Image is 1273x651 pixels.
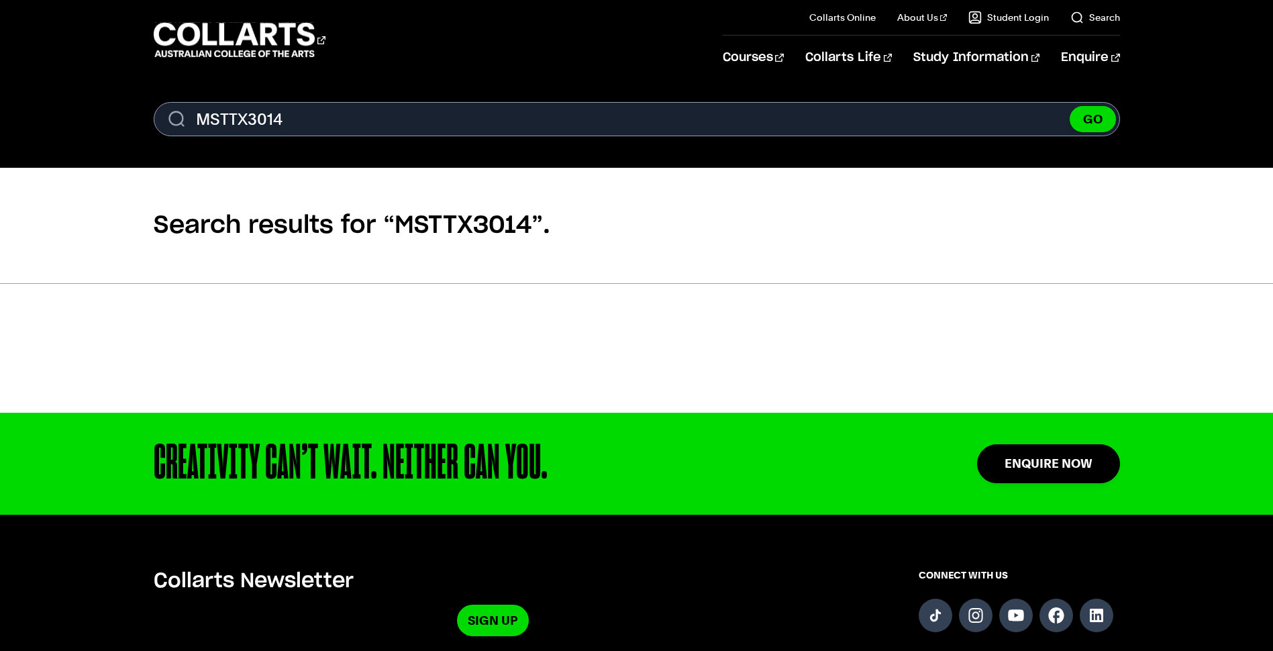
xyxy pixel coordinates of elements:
h2: Search results for “MSTTX3014”. [154,168,1120,283]
div: CREATIVITY CAN’T WAIT. NEITHER CAN YOU. [154,440,891,488]
a: Student Login [968,11,1049,24]
form: Search [154,102,1120,136]
span: CONNECT WITH US [919,568,1120,582]
a: Follow us on Facebook [1039,599,1073,632]
a: Collarts Online [809,11,876,24]
button: GO [1070,106,1116,132]
a: Courses [723,36,784,80]
a: Study Information [913,36,1039,80]
a: Search [1070,11,1120,24]
a: Sign Up [457,605,529,636]
a: Enquire Now [977,444,1120,483]
a: Collarts Life [805,36,892,80]
h5: Collarts Newsletter [154,568,833,594]
a: Follow us on TikTok [919,599,952,632]
a: Follow us on Instagram [959,599,992,632]
a: Follow us on YouTube [999,599,1033,632]
a: Follow us on LinkedIn [1080,599,1113,632]
div: Connect with us on social media [919,568,1120,636]
div: Go to homepage [154,21,325,59]
a: About Us [897,11,947,24]
input: Enter Search Term [154,102,1120,136]
a: Enquire [1061,36,1119,80]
